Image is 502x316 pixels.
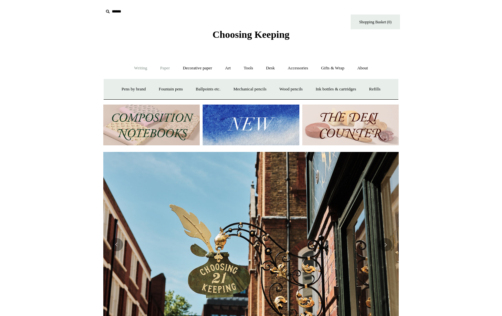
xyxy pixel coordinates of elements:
[203,105,299,146] img: New.jpg__PID:f73bdf93-380a-4a35-bcfe-7823039498e1
[110,238,123,251] button: Previous
[213,34,289,39] a: Choosing Keeping
[154,60,176,77] a: Paper
[190,81,226,98] a: Ballpoints etc.
[128,60,153,77] a: Writing
[351,60,374,77] a: About
[213,29,289,40] span: Choosing Keeping
[238,60,259,77] a: Tools
[177,60,218,77] a: Decorative paper
[351,14,400,29] a: Shopping Basket (0)
[379,238,392,251] button: Next
[153,81,188,98] a: Fountain pens
[219,60,237,77] a: Art
[103,105,200,146] img: 202302 Composition ledgers.jpg__PID:69722ee6-fa44-49dd-a067-31375e5d54ec
[282,60,314,77] a: Accessories
[227,81,272,98] a: Mechanical pencils
[310,81,362,98] a: Ink bottles & cartridges
[116,81,152,98] a: Pens by brand
[315,60,350,77] a: Gifts & Wrap
[273,81,309,98] a: Wood pencils
[363,81,387,98] a: Refills
[302,105,399,146] img: The Deli Counter
[260,60,281,77] a: Desk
